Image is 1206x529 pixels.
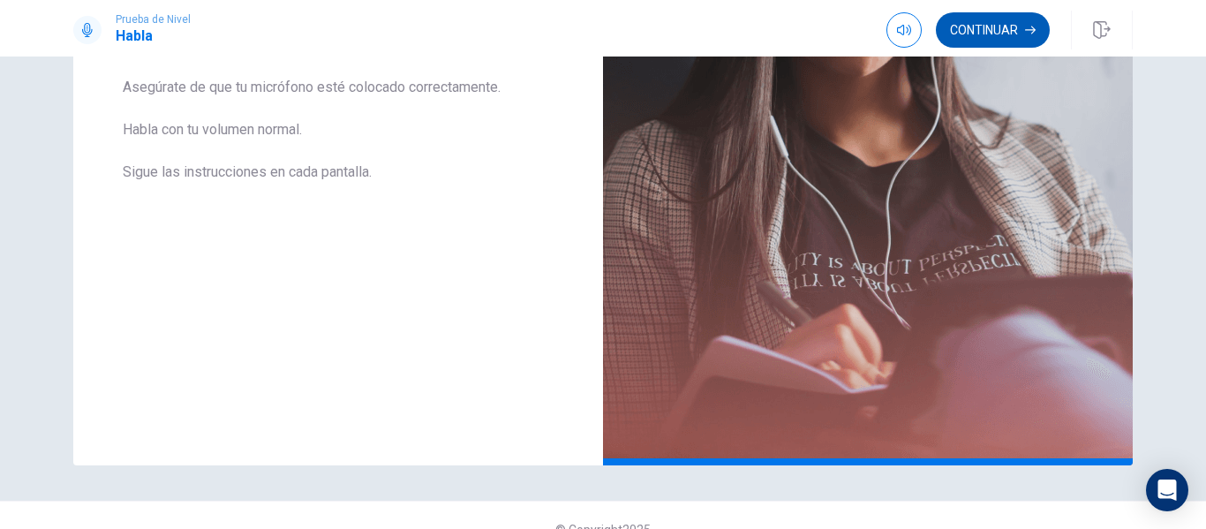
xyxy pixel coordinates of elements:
button: Continuar [936,12,1050,48]
div: Open Intercom Messenger [1146,469,1188,511]
span: Prueba de Nivel [116,13,191,26]
span: Usa auriculares si están disponibles (recomendado para una mejor calidad de audio). Asegúrate de ... [123,13,554,204]
h1: Habla [116,26,191,47]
